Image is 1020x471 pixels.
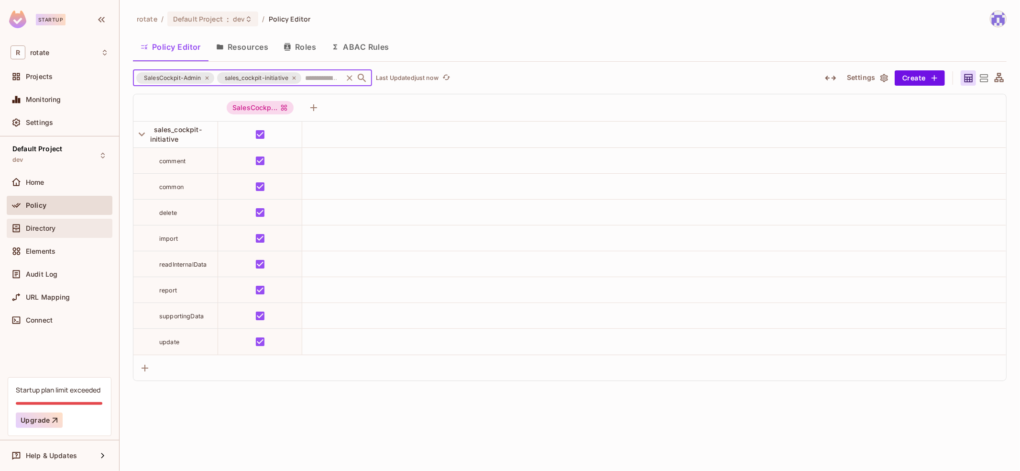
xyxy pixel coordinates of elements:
[376,74,439,82] p: Last Updated just now
[26,96,61,103] span: Monitoring
[30,49,49,56] span: Workspace: rotate
[208,35,276,59] button: Resources
[269,14,311,23] span: Policy Editor
[227,101,294,114] div: SalesCockp...
[990,11,1006,27] img: yoongjia@letsrotate.com
[150,125,202,143] span: sales_cockpit-initiative
[12,156,23,164] span: dev
[226,15,230,23] span: :
[36,14,66,25] div: Startup
[11,45,25,59] span: R
[159,261,207,268] span: readInternalData
[355,71,369,85] button: Open
[26,452,77,460] span: Help & Updates
[227,101,294,114] span: SalesCockpit-Admin
[161,14,164,23] li: /
[843,70,891,86] button: Settings
[440,72,452,84] button: refresh
[26,316,53,324] span: Connect
[233,14,245,23] span: dev
[159,235,178,242] span: import
[324,35,397,59] button: ABAC Rules
[217,72,302,84] div: sales_cockpit-initiative
[159,183,184,191] span: common
[276,35,324,59] button: Roles
[26,270,57,278] span: Audit Log
[26,119,53,126] span: Settings
[343,71,356,85] button: Clear
[26,73,53,80] span: Projects
[26,293,70,301] span: URL Mapping
[136,72,214,84] div: SalesCockpit-Admin
[137,14,157,23] span: the active workspace
[895,70,945,86] button: Create
[133,35,208,59] button: Policy Editor
[159,157,186,165] span: comment
[159,209,177,216] span: delete
[16,385,100,394] div: Startup plan limit exceeded
[159,338,179,346] span: update
[442,73,450,83] span: refresh
[159,287,177,294] span: report
[439,72,452,84] span: Click to refresh data
[26,224,55,232] span: Directory
[26,202,46,209] span: Policy
[9,11,26,28] img: SReyMgAAAABJRU5ErkJggg==
[262,14,264,23] li: /
[16,413,63,428] button: Upgrade
[26,247,55,255] span: Elements
[138,73,207,83] span: SalesCockpit-Admin
[173,14,223,23] span: Default Project
[26,179,44,186] span: Home
[12,145,62,153] span: Default Project
[159,313,204,320] span: supportingData
[219,73,295,83] span: sales_cockpit-initiative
